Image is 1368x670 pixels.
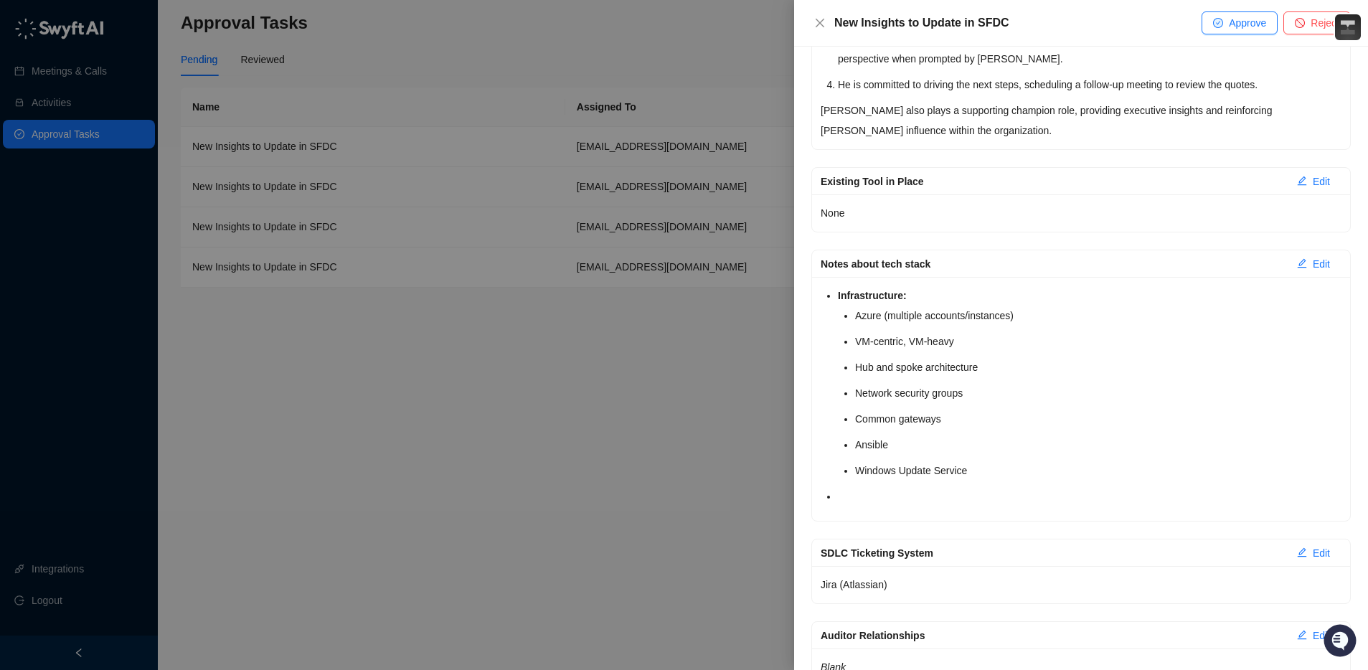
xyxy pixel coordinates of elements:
[814,17,826,29] span: close
[855,357,1341,377] li: Hub and spoke architecture
[49,144,181,156] div: We're available if you need us!
[855,435,1341,455] li: Ansible
[838,75,1341,95] li: He is committed to driving the next steps, scheduling a follow-up meeting to review the quotes.
[821,100,1341,141] p: [PERSON_NAME] also plays a supporting champion role, providing executive insights and reinforcing...
[821,575,1341,595] p: Jira (Atlassian)
[29,201,53,215] span: Docs
[1213,18,1223,28] span: check-circle
[244,134,261,151] button: Start new chat
[838,290,907,301] strong: Infrastructure:
[855,409,1341,429] li: Common gateways
[1313,545,1330,561] span: Edit
[1313,256,1330,272] span: Edit
[14,14,43,43] img: Swyft AI
[821,174,1286,189] div: Existing Tool in Place
[1286,542,1341,565] button: Edit
[821,545,1286,561] div: SDLC Ticketing System
[1286,253,1341,275] button: Edit
[821,203,1341,223] p: None
[1311,15,1339,31] span: Reject
[79,201,110,215] span: Status
[855,306,1341,326] li: Azure (multiple accounts/instances)
[855,383,1341,403] li: Network security groups
[1295,18,1305,28] span: stop
[811,14,829,32] button: Close
[1297,547,1307,557] span: edit
[838,29,1341,69] li: He is clearly influential, as evidenced by [PERSON_NAME] deferring to him and adding color from a...
[1322,623,1361,661] iframe: Open customer support
[101,235,174,247] a: Powered byPylon
[1286,170,1341,193] button: Edit
[1286,624,1341,647] button: Edit
[1313,628,1330,643] span: Edit
[855,331,1341,351] li: VM-centric, VM-heavy
[65,202,76,214] div: 📶
[1297,176,1307,186] span: edit
[1202,11,1278,34] button: Approve
[143,236,174,247] span: Pylon
[9,195,59,221] a: 📚Docs
[14,57,261,80] p: Welcome 👋
[59,195,116,221] a: 📶Status
[49,130,235,144] div: Start new chat
[1313,174,1330,189] span: Edit
[1229,15,1266,31] span: Approve
[14,202,26,214] div: 📚
[821,256,1286,272] div: Notes about tech stack
[1283,11,1351,34] button: Reject
[14,130,40,156] img: 5124521997842_fc6d7dfcefe973c2e489_88.png
[834,14,1202,32] div: New Insights to Update in SFDC
[855,461,1341,481] li: Windows Update Service
[1297,630,1307,640] span: edit
[821,628,1286,643] div: Auditor Relationships
[1297,258,1307,268] span: edit
[14,80,261,103] h2: How can we help?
